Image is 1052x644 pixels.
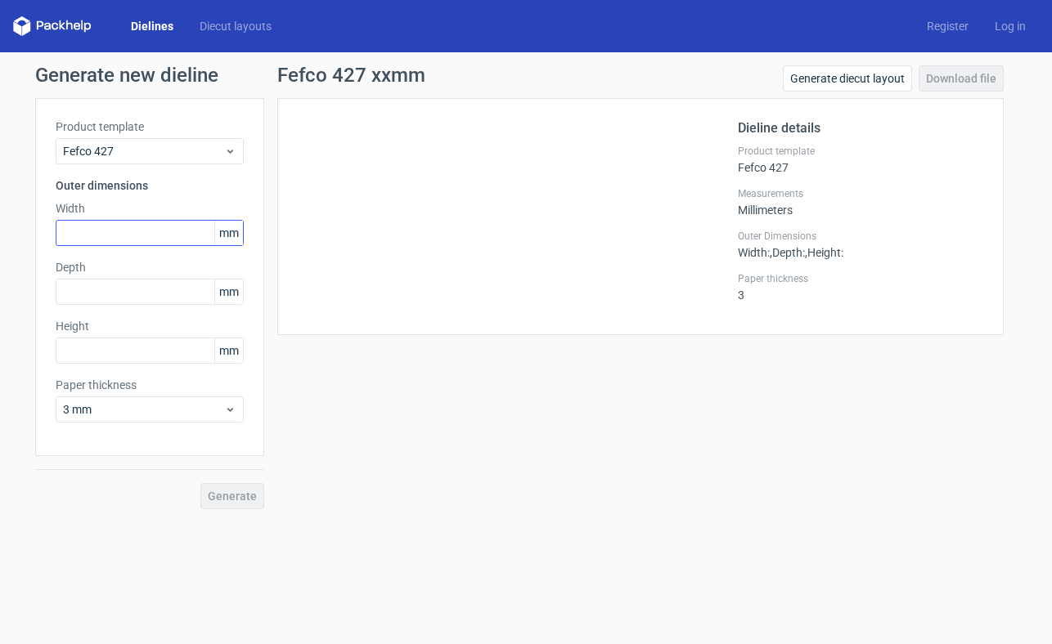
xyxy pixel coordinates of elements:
[56,259,244,275] label: Depth
[118,18,187,34] a: Dielines
[35,65,1017,85] h1: Generate new dieline
[56,119,244,135] label: Product template
[738,187,983,217] div: Millimeters
[982,18,1039,34] a: Log in
[56,177,244,194] h3: Outer dimensions
[738,119,983,138] h2: Dieline details
[738,145,983,158] label: Product template
[63,401,224,418] span: 3 mm
[738,272,983,285] label: Paper thickness
[738,187,983,200] label: Measurements
[214,280,243,304] span: mm
[738,230,983,243] label: Outer Dimensions
[214,221,243,245] span: mm
[277,65,425,85] h1: Fefco 427 xxmm
[738,246,770,259] span: Width :
[914,18,982,34] a: Register
[214,338,243,363] span: mm
[783,65,912,92] a: Generate diecut layout
[770,246,805,259] span: , Depth :
[805,246,843,259] span: , Height :
[738,272,983,302] div: 3
[56,200,244,217] label: Width
[738,145,983,174] div: Fefco 427
[187,18,285,34] a: Diecut layouts
[63,143,224,159] span: Fefco 427
[56,318,244,334] label: Height
[56,377,244,393] label: Paper thickness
